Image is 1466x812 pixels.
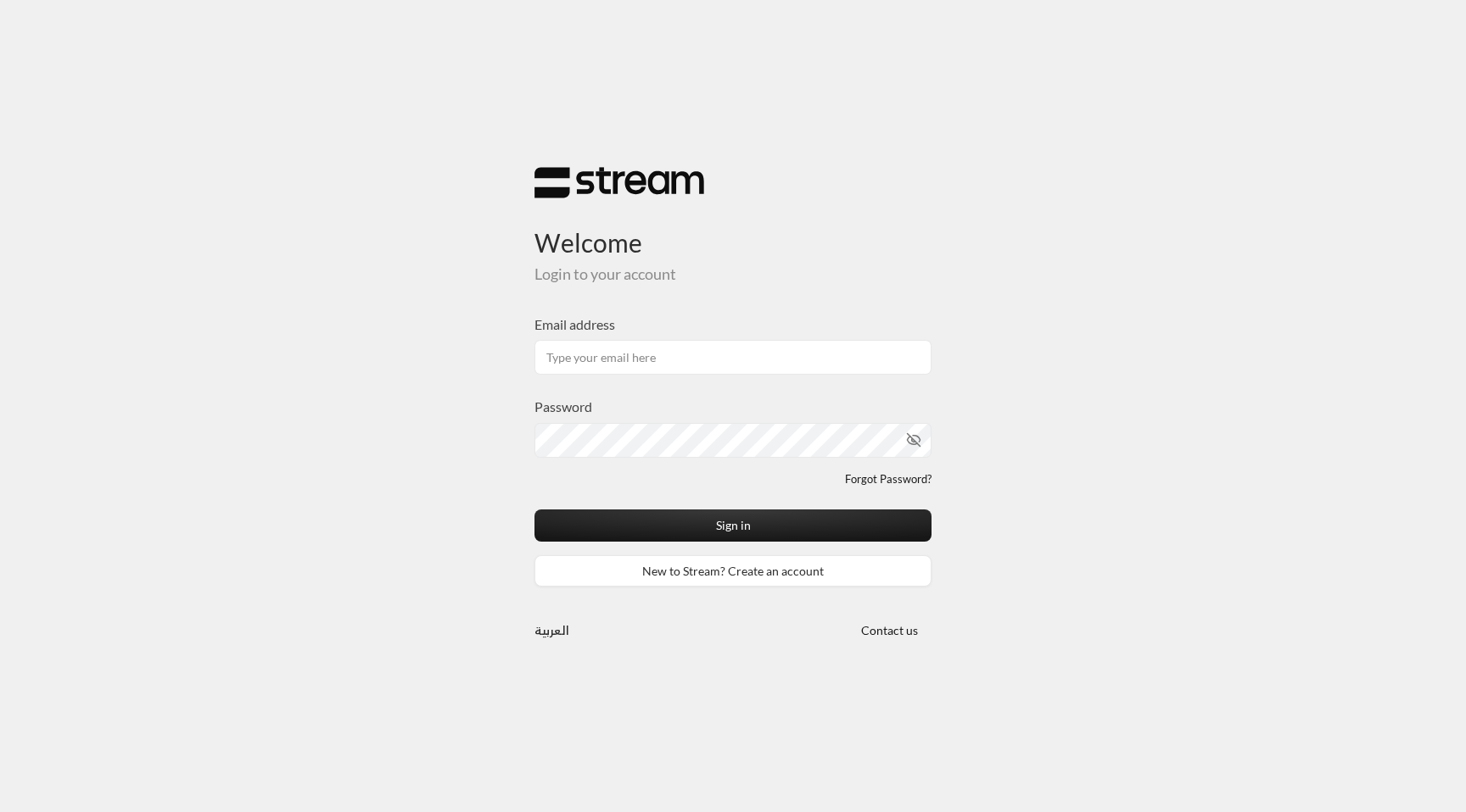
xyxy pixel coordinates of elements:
[534,340,932,375] input: Type your email here
[534,555,932,587] a: New to Stream? Create an account
[845,471,932,488] a: Forgot Password?
[534,314,615,335] label: Email address
[847,615,932,646] button: Contact us
[534,509,932,541] button: Sign in
[534,615,569,646] a: العربية
[534,397,592,417] label: Password
[899,425,928,454] button: toggle password visibility
[534,166,704,199] img: Stream Logo
[847,623,932,637] a: Contact us
[534,199,932,258] h3: Welcome
[534,265,932,284] h5: Login to your account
